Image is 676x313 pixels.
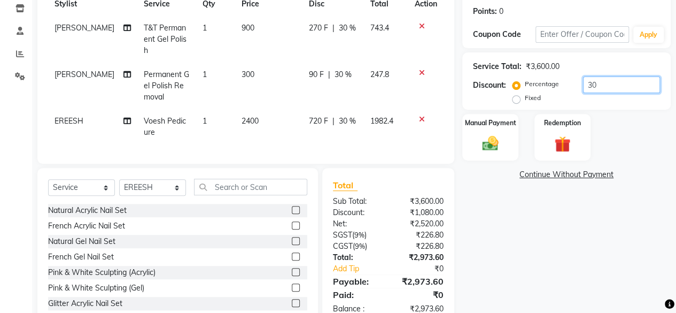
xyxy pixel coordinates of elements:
span: CGST [333,241,353,251]
div: Glitter Acrylic Nail Set [48,298,122,309]
span: SGST [333,230,352,240]
div: French Acrylic Nail Set [48,220,125,232]
div: Paid: [325,288,388,301]
div: Total: [325,252,388,263]
div: Discount: [325,207,388,218]
span: 1 [203,116,207,126]
span: 9% [354,231,364,239]
a: Continue Without Payment [464,169,669,180]
div: Coupon Code [473,29,535,40]
span: 1982.4 [370,116,393,126]
div: ₹2,520.00 [388,218,452,230]
label: Redemption [544,118,581,128]
span: 9% [355,242,365,250]
span: 30 % [338,22,355,34]
span: 900 [242,23,254,33]
div: ( ) [325,230,388,241]
span: [PERSON_NAME] [55,23,114,33]
div: ₹226.80 [388,230,452,241]
div: Net: [325,218,388,230]
div: Service Total: [473,61,522,72]
div: Natural Gel Nail Set [48,236,115,247]
span: | [328,69,330,80]
div: ₹226.80 [388,241,452,252]
div: Natural Acrylic Nail Set [48,205,127,216]
div: Discount: [473,80,506,91]
span: 30 % [338,116,355,127]
div: ₹3,600.00 [388,196,452,207]
span: Voesh Pedicure [144,116,186,137]
input: Enter Offer / Coupon Code [535,26,629,43]
span: 90 F [308,69,323,80]
span: 1 [203,23,207,33]
span: 30 % [334,69,351,80]
div: French Gel Nail Set [48,251,114,263]
div: ₹0 [388,288,452,301]
img: _gift.svg [549,134,576,154]
div: ₹0 [399,263,452,274]
span: | [332,116,334,127]
div: Pink & White Sculpting (Acrylic) [48,267,156,278]
span: Total [333,180,358,191]
div: Payable: [325,275,388,288]
div: ₹3,600.00 [526,61,560,72]
a: Add Tip [325,263,399,274]
button: Apply [633,27,664,43]
span: 743.4 [370,23,389,33]
img: _cash.svg [477,134,503,153]
input: Search or Scan [194,179,307,195]
div: Pink & White Sculpting (Gel) [48,283,144,294]
div: ₹2,973.60 [388,252,452,263]
div: 0 [499,6,503,17]
label: Manual Payment [465,118,516,128]
label: Percentage [525,79,559,89]
div: ₹2,973.60 [388,275,452,288]
span: 247.8 [370,70,389,79]
span: | [332,22,334,34]
span: [PERSON_NAME] [55,70,114,79]
span: 1 [203,70,207,79]
div: ₹1,080.00 [388,207,452,218]
div: Points: [473,6,497,17]
span: 2400 [242,116,259,126]
span: Permanent Gel Polish Removal [144,70,189,102]
span: 720 F [308,116,328,127]
span: EREESH [55,116,83,126]
div: Sub Total: [325,196,388,207]
label: Fixed [525,93,541,103]
div: ( ) [325,241,388,252]
span: 300 [242,70,254,79]
span: 270 F [308,22,328,34]
span: T&T Permanent Gel Polish [144,23,187,55]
